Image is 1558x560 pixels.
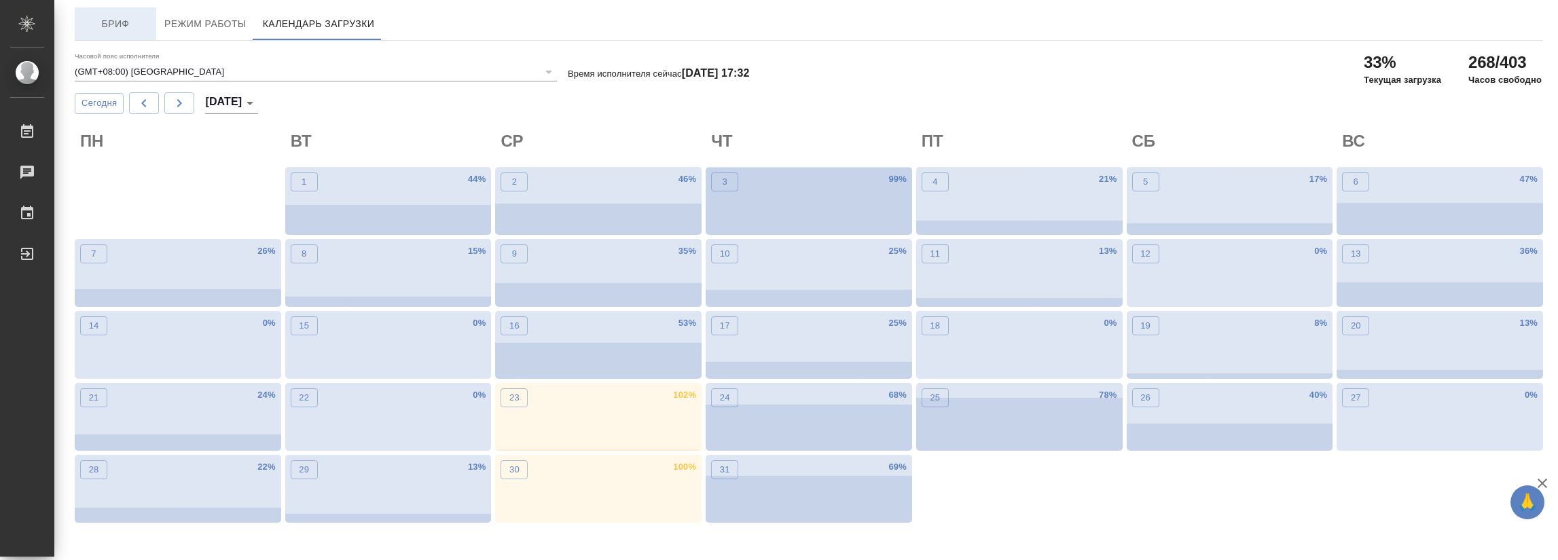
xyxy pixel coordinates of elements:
label: Часовой пояс исполнителя [75,53,160,60]
p: 21 [89,391,99,405]
p: 4 [932,175,937,189]
p: 99 % [888,172,906,186]
p: 102 % [673,388,696,402]
button: 16 [501,316,528,335]
p: 20 [1351,319,1361,333]
p: 24 % [257,388,275,402]
span: Календарь загрузки [263,16,375,33]
button: 17 [711,316,738,335]
p: 44 % [468,172,486,186]
p: 8 % [1314,316,1327,330]
p: 0 % [473,316,486,330]
p: 8 [302,247,306,261]
p: 0 % [1525,388,1538,402]
p: 9 [512,247,517,261]
span: 🙏 [1516,488,1539,517]
p: 25 % [888,316,906,330]
p: 21 % [1099,172,1117,186]
p: 27 [1351,391,1361,405]
p: 26 % [257,244,275,258]
p: 24 [720,391,730,405]
p: 16 [509,319,520,333]
p: 10 [720,247,730,261]
p: Часов свободно [1468,73,1542,87]
button: 20 [1342,316,1369,335]
p: 53 % [678,316,696,330]
h2: ВС [1342,130,1543,152]
p: 0 % [1314,244,1327,258]
p: 13 % [468,460,486,474]
p: 47 % [1520,172,1538,186]
p: 35 % [678,244,696,258]
p: 31 [720,463,730,477]
p: 68 % [888,388,906,402]
p: 13 [1351,247,1361,261]
button: 5 [1132,172,1159,191]
p: 15 [299,319,309,333]
h2: ЧТ [711,130,912,152]
button: 12 [1132,244,1159,263]
p: 1 [302,175,306,189]
p: Текущая загрузка [1364,73,1441,87]
button: 29 [291,460,318,479]
span: Режим работы [164,16,247,33]
p: 13 % [1099,244,1117,258]
h2: 33% [1364,52,1441,73]
button: 15 [291,316,318,335]
h2: СР [501,130,702,152]
p: 5 [1143,175,1148,189]
button: 10 [711,244,738,263]
p: Время исполнителя сейчас [568,69,750,79]
p: 17 % [1309,172,1327,186]
p: 22 [299,391,309,405]
p: 0 % [1104,316,1117,330]
button: 13 [1342,244,1369,263]
button: 8 [291,244,318,263]
button: 9 [501,244,528,263]
p: 46 % [678,172,696,186]
p: 26 [1140,391,1151,405]
p: 29 [299,463,309,477]
button: 24 [711,388,738,407]
p: 78 % [1099,388,1117,402]
button: 6 [1342,172,1369,191]
p: 0 % [473,388,486,402]
h2: СБ [1132,130,1333,152]
button: 31 [711,460,738,479]
button: 26 [1132,388,1159,407]
h2: ВТ [291,130,492,152]
button: 2 [501,172,528,191]
p: 22 % [257,460,275,474]
span: Бриф [83,16,148,33]
button: Сегодня [75,93,124,114]
p: 28 [89,463,99,477]
button: 28 [80,460,107,479]
p: 19 [1140,319,1151,333]
p: 6 [1354,175,1358,189]
button: 🙏 [1510,485,1544,519]
p: 13 % [1520,316,1538,330]
span: Сегодня [81,96,117,111]
p: 30 [509,463,520,477]
p: 17 [720,319,730,333]
button: 3 [711,172,738,191]
button: 19 [1132,316,1159,335]
button: 1 [291,172,318,191]
p: 7 [91,247,96,261]
button: 27 [1342,388,1369,407]
h4: [DATE] 17:32 [682,67,750,79]
button: 22 [291,388,318,407]
p: 36 % [1520,244,1538,258]
button: 11 [922,244,949,263]
p: 0 % [263,316,276,330]
p: 2 [512,175,517,189]
p: 11 [930,247,940,261]
button: 25 [922,388,949,407]
button: 7 [80,244,107,263]
p: 14 [89,319,99,333]
button: 4 [922,172,949,191]
button: 14 [80,316,107,335]
p: 40 % [1309,388,1327,402]
p: 69 % [888,460,906,474]
div: [DATE] [205,92,258,114]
